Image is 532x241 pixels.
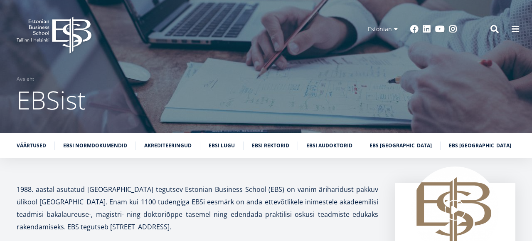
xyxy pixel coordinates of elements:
p: 1988. aastal asutatud [GEOGRAPHIC_DATA] tegutsev Estonian Business School (EBS) on vanim äriharid... [17,183,378,233]
a: EBSi normdokumendid [63,142,127,150]
a: Facebook [410,25,419,33]
a: EBSi audoktorid [306,142,352,150]
a: EBS [GEOGRAPHIC_DATA] [449,142,511,150]
a: Avaleht [17,75,34,83]
a: Väärtused [17,142,46,150]
a: EBSi lugu [209,142,235,150]
a: Youtube [435,25,445,33]
span: EBSist [17,83,86,117]
a: EBS [GEOGRAPHIC_DATA] [369,142,432,150]
a: Akrediteeringud [144,142,192,150]
a: EBSi rektorid [252,142,289,150]
a: Linkedin [423,25,431,33]
a: Instagram [449,25,457,33]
